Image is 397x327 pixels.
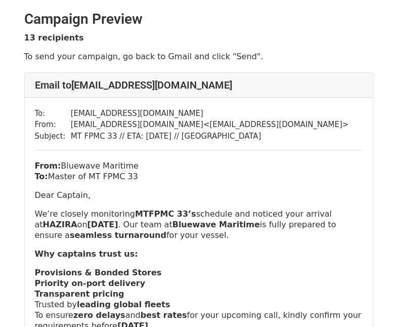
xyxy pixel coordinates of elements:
p: To send your campaign, go back to Gmail and click "Send". [24,51,373,62]
strong: HAZIRA [43,220,77,229]
strong: Why captains trust us: [35,249,138,259]
strong: best rates [141,310,187,320]
h4: Email to [EMAIL_ADDRESS][DOMAIN_NAME] [35,79,363,91]
strong: [DATE] [87,220,118,229]
td: Subject: [35,131,71,142]
p: Bluewave Maritime Master of MT FPMC 33 [35,160,363,182]
strong: leading global fleets [77,300,170,309]
strong: To: [35,172,48,181]
h2: Campaign Preview [24,11,373,28]
strong: From: [35,161,61,171]
strong: Priority on-port delivery [35,278,146,288]
strong: Provisions & Bonded Stores [35,268,162,277]
p: Dear Captain, [35,190,363,200]
strong: seamless turnaround [70,230,166,240]
strong: FPMC 33’s [149,209,196,219]
td: To: [35,108,71,119]
p: We’re closely monitoring schedule and noticed your arrival at on . Our team at is fully prepared ... [35,209,363,240]
td: [EMAIL_ADDRESS][DOMAIN_NAME] [71,108,349,119]
td: [EMAIL_ADDRESS][DOMAIN_NAME] < [EMAIL_ADDRESS][DOMAIN_NAME] > [71,119,349,131]
td: From: [35,119,71,131]
strong: zero delays [73,310,125,320]
b: MT [135,209,149,219]
td: MT FPMC 33 // ETA: [DATE] // [GEOGRAPHIC_DATA] [71,131,349,142]
strong: Transparent pricing [35,289,124,299]
strong: Bluewave Maritime [172,220,260,229]
strong: 13 recipients [24,33,84,43]
p: Trusted by [35,299,363,310]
